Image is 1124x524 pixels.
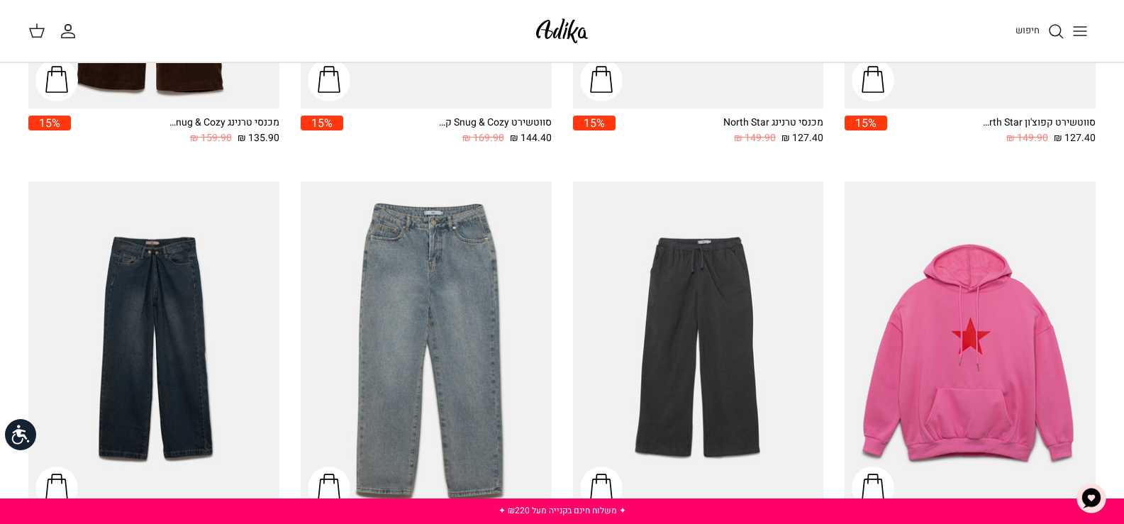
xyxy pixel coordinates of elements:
a: מכנסי ג'ינס Keep It Real [301,182,552,516]
a: מכנסי ג'ינס It’s a Moment גזרה רחבה | BAGGY [28,182,279,516]
span: 15% [845,116,887,130]
button: Toggle menu [1064,16,1096,47]
span: 15% [28,116,71,130]
span: 149.90 ₪ [1006,130,1048,146]
a: 15% [28,116,71,146]
a: חיפוש [1016,23,1064,40]
span: 149.90 ₪ [734,130,776,146]
div: מכנסי טרנינג Snug & Cozy גזרה משוחררת [166,116,279,130]
a: החשבון שלי [60,23,82,40]
a: מכנסיים רחבים Nostalgic Feels קורדרוי [573,182,824,516]
span: 127.40 ₪ [781,130,823,146]
a: 15% [301,116,343,146]
button: צ'אט [1070,477,1113,520]
div: סווטשירט קפוצ'ון North Star אוברסייז [982,116,1096,130]
span: 15% [573,116,616,130]
div: סווטשירט Snug & Cozy קרופ [438,116,552,130]
a: מכנסי טרנינג Snug & Cozy גזרה משוחררת 135.90 ₪ 159.90 ₪ [71,116,279,146]
span: 159.90 ₪ [190,130,232,146]
a: סווטשירט קפוצ'ון North Star אוברסייז 127.40 ₪ 149.90 ₪ [887,116,1096,146]
div: מכנסי טרנינג North Star [710,116,823,130]
a: 15% [845,116,887,146]
a: מכנסי טרנינג North Star 127.40 ₪ 149.90 ₪ [616,116,824,146]
a: 15% [573,116,616,146]
img: Adika IL [532,14,592,48]
a: ✦ משלוח חינם בקנייה מעל ₪220 ✦ [499,504,626,517]
span: 169.90 ₪ [462,130,504,146]
span: חיפוש [1016,23,1040,37]
a: סווטשירט Snug & Cozy קרופ 144.40 ₪ 169.90 ₪ [343,116,552,146]
span: 127.40 ₪ [1054,130,1096,146]
span: 15% [301,116,343,130]
span: 144.40 ₪ [510,130,552,146]
a: סווטשירט קפוצ'ון Star Power אוברסייז [845,182,1096,516]
span: 135.90 ₪ [238,130,279,146]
